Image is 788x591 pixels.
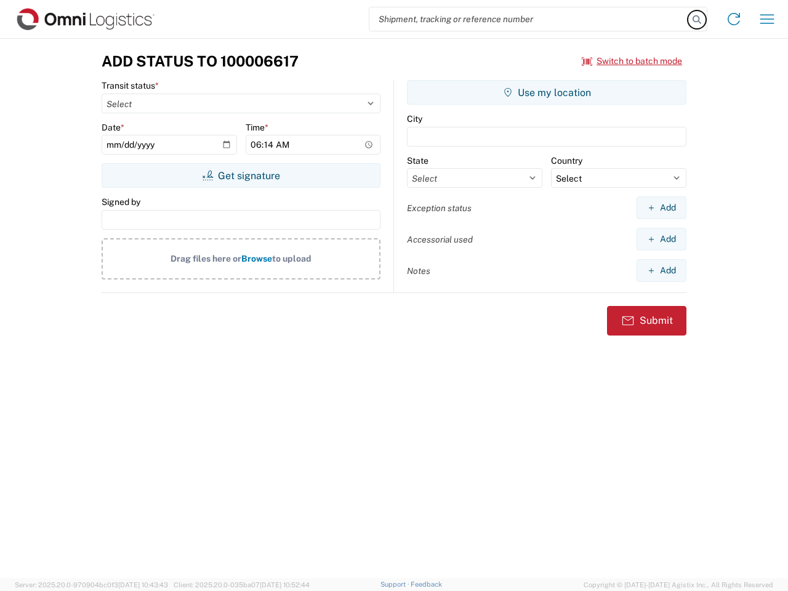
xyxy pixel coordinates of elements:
[607,306,686,336] button: Submit
[272,254,312,263] span: to upload
[411,581,442,588] a: Feedback
[102,163,380,188] button: Get signature
[118,581,168,589] span: [DATE] 10:43:43
[102,122,124,133] label: Date
[407,113,422,124] label: City
[102,196,140,207] label: Signed by
[102,52,299,70] h3: Add Status to 100006617
[637,259,686,282] button: Add
[637,196,686,219] button: Add
[246,122,268,133] label: Time
[551,155,582,166] label: Country
[407,155,428,166] label: State
[102,80,159,91] label: Transit status
[407,80,686,105] button: Use my location
[241,254,272,263] span: Browse
[407,234,473,245] label: Accessorial used
[171,254,241,263] span: Drag files here or
[407,265,430,276] label: Notes
[407,203,472,214] label: Exception status
[584,579,773,590] span: Copyright © [DATE]-[DATE] Agistix Inc., All Rights Reserved
[369,7,688,31] input: Shipment, tracking or reference number
[260,581,310,589] span: [DATE] 10:52:44
[380,581,411,588] a: Support
[174,581,310,589] span: Client: 2025.20.0-035ba07
[15,581,168,589] span: Server: 2025.20.0-970904bc0f3
[637,228,686,251] button: Add
[582,51,682,71] button: Switch to batch mode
